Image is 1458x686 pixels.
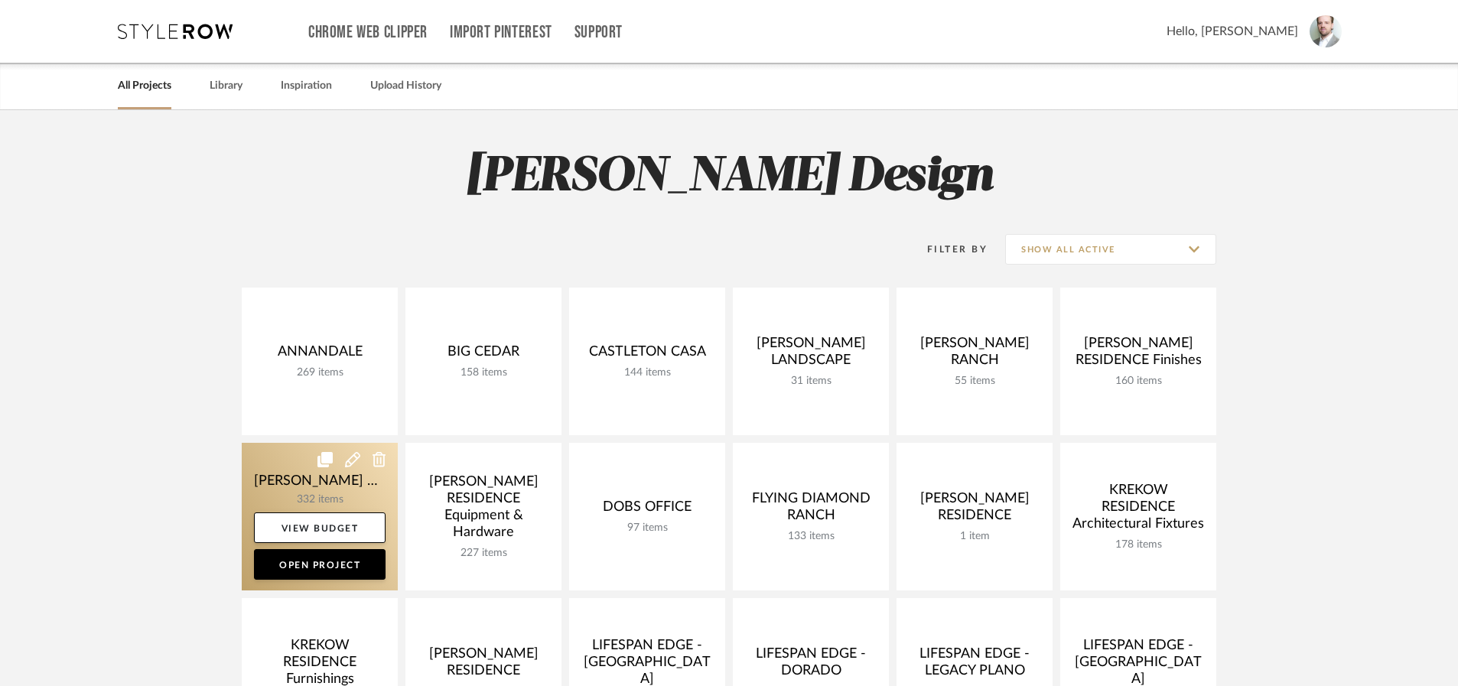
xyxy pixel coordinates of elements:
a: Library [210,76,242,96]
div: 97 items [581,522,713,535]
div: Filter By [907,242,988,257]
div: [PERSON_NAME] LANDSCAPE [745,335,877,375]
div: 55 items [909,375,1040,388]
div: [PERSON_NAME] RESIDENCE Equipment & Hardware [418,473,549,547]
div: 31 items [745,375,877,388]
div: [PERSON_NAME] RESIDENCE Finishes [1072,335,1204,375]
div: 144 items [581,366,713,379]
div: 269 items [254,366,386,379]
div: KREKOW RESIDENCE Architectural Fixtures [1072,482,1204,538]
div: 133 items [745,530,877,543]
div: [PERSON_NAME] RANCH [909,335,1040,375]
div: BIG CEDAR [418,343,549,366]
img: avatar [1310,15,1342,47]
a: Upload History [370,76,441,96]
div: 227 items [418,547,549,560]
div: [PERSON_NAME] RESIDENCE [418,645,549,685]
a: View Budget [254,512,386,543]
a: Import Pinterest [450,26,552,39]
a: Open Project [254,549,386,580]
a: Chrome Web Clipper [308,26,428,39]
div: LIFESPAN EDGE - DORADO [745,645,877,685]
div: DOBS OFFICE [581,499,713,522]
div: [PERSON_NAME] RESIDENCE [909,490,1040,530]
div: 1 item [909,530,1040,543]
div: LIFESPAN EDGE - LEGACY PLANO [909,645,1040,685]
div: ANNANDALE [254,343,386,366]
div: 158 items [418,366,549,379]
div: CASTLETON CASA [581,343,713,366]
a: Support [574,26,623,39]
div: 160 items [1072,375,1204,388]
div: 178 items [1072,538,1204,551]
h2: [PERSON_NAME] Design [178,148,1280,206]
a: Inspiration [281,76,332,96]
span: Hello, [PERSON_NAME] [1167,22,1298,41]
a: All Projects [118,76,171,96]
div: FLYING DIAMOND RANCH [745,490,877,530]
